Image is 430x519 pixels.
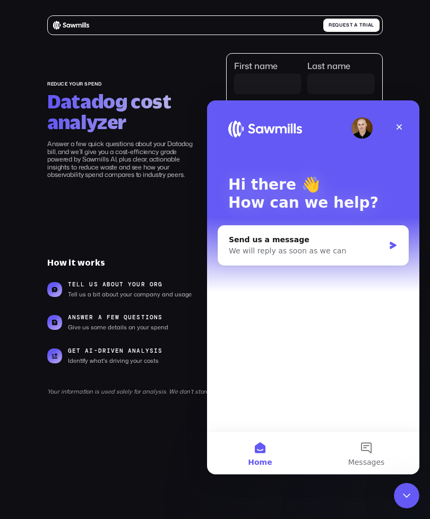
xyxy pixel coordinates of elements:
span: e [332,22,336,28]
span: q [335,22,339,28]
span: r [363,22,366,28]
span: a [354,22,358,28]
p: Give us some details on your spend [68,324,168,331]
span: i [366,22,368,28]
span: u [339,22,343,28]
span: s [346,22,350,28]
h3: How it works [47,257,205,268]
p: tell us about your org [68,281,192,288]
label: First name [234,61,301,71]
span: e [343,22,346,28]
div: Your information is used solely for analysis. We don’t store or share your bill. [47,388,383,395]
p: Get AI-driven analysis [68,347,162,354]
h2: Datadog cost analyzer [47,91,200,133]
p: Identify what's driving your costs [68,357,162,364]
span: a [368,22,372,28]
span: t [350,22,353,28]
label: Last name [307,61,374,71]
iframe: Intercom live chat [207,100,419,474]
div: reduce your spend [47,81,200,87]
p: answer a few questions [68,314,168,321]
span: R [329,22,332,28]
span: t [359,22,363,28]
a: Requestatrial [323,19,380,32]
form: Company name [234,61,374,214]
p: Tell us a bit about your company and usage [68,291,192,298]
p: Answer a few quick questions about your Datadog bill, and we’ll give you a cost-efficiency grade ... [47,140,200,179]
span: l [371,22,374,28]
iframe: Intercom live chat [394,483,419,508]
label: Work email [234,99,374,109]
